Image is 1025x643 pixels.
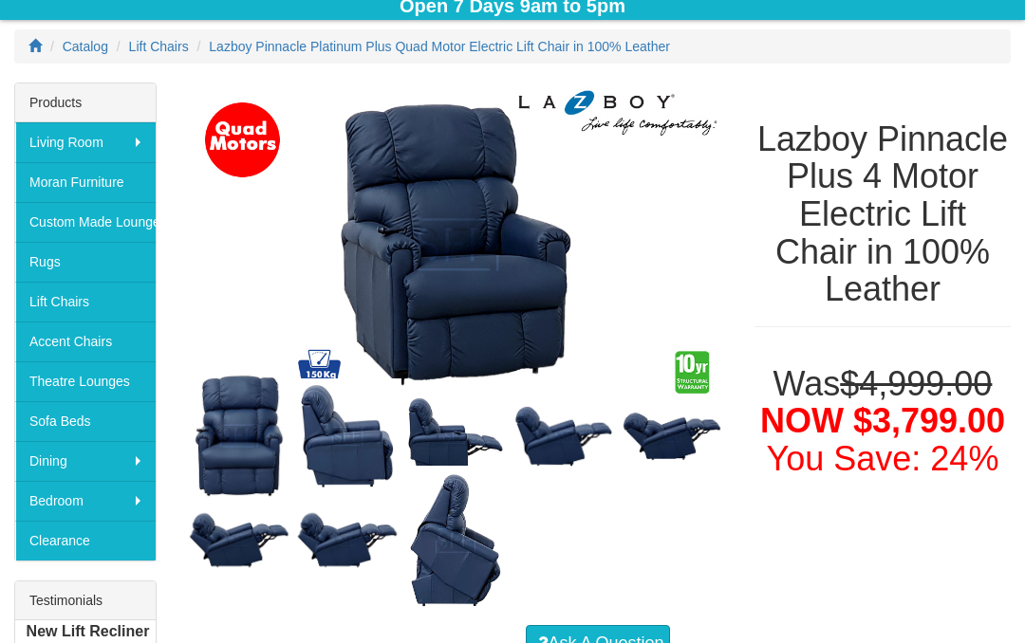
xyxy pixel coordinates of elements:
h1: Was [755,365,1011,478]
a: Moran Furniture [15,162,156,202]
a: Lazboy Pinnacle Platinum Plus Quad Motor Electric Lift Chair in 100% Leather [209,39,670,54]
a: Rugs [15,242,156,282]
span: NOW $3,799.00 [760,401,1005,440]
a: Accent Chairs [15,321,156,361]
a: Catalog [63,39,108,54]
div: Products [15,83,156,122]
a: Lift Chairs [15,282,156,321]
a: Dining [15,441,156,481]
a: Clearance [15,521,156,560]
a: Sofa Beds [15,401,156,441]
font: You Save: 24% [767,439,999,478]
a: Theatre Lounges [15,361,156,401]
div: Testimonials [15,581,156,620]
h1: Lazboy Pinnacle Plus 4 Motor Electric Lift Chair in 100% Leather [755,120,1011,308]
a: Custom Made Lounges [15,202,156,242]
a: Living Room [15,122,156,162]
a: Bedroom [15,481,156,521]
del: $4,999.00 [840,364,992,403]
a: Lift Chairs [129,39,189,54]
